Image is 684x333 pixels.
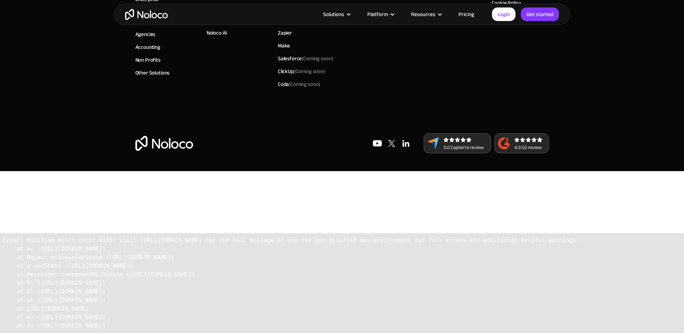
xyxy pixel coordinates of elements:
[294,66,325,76] span: (Coming soon)
[450,10,483,19] a: Pricing
[278,28,292,37] a: Zapier
[278,41,290,50] a: Make
[411,10,435,19] div: Resources
[125,9,168,20] a: home
[278,54,333,63] div: Salesforce
[302,53,333,63] span: (Coming soon)
[135,55,161,65] a: Non Profits
[135,68,170,77] a: Other Solutions
[314,10,358,19] div: Solutions
[135,42,161,52] a: Accounting
[323,10,344,19] div: Solutions
[289,79,320,89] span: (Coming soon)
[492,7,515,21] a: Login
[278,80,320,89] div: Coda
[207,28,227,37] a: Noloco AI
[521,7,559,21] a: Get started
[402,10,450,19] div: Resources
[367,10,388,19] div: Platform
[278,67,325,76] div: ClickUp
[358,10,402,19] div: Platform
[135,30,156,39] a: Agencies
